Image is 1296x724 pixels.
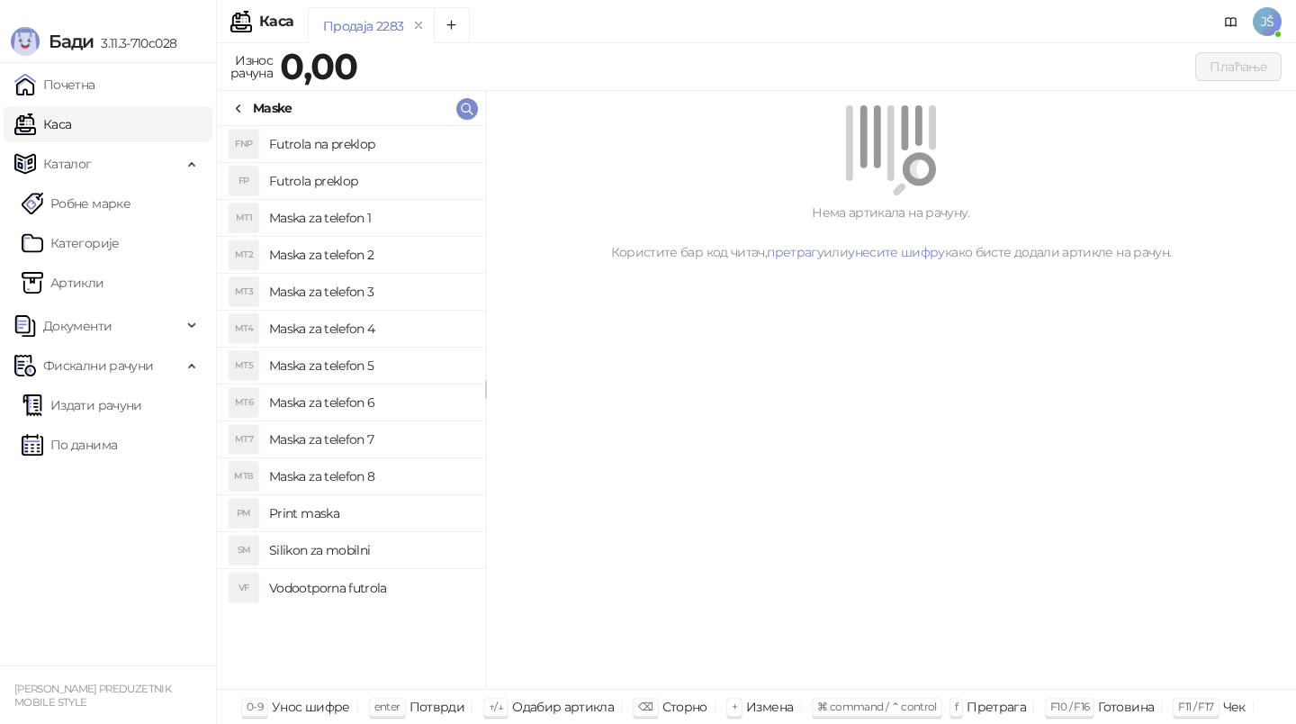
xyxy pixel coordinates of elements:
div: MT8 [229,462,258,491]
span: Документи [43,308,112,344]
h4: Silikon za mobilni [269,536,471,565]
div: MT1 [229,204,258,232]
span: 0-9 [247,700,263,713]
small: [PERSON_NAME] PREDUZETNIK MOBILE STYLE [14,683,171,709]
span: Фискални рачуни [43,348,153,384]
div: Одабир артикла [512,695,614,719]
div: Унос шифре [272,695,350,719]
a: претрагу [767,244,823,260]
h4: Maska za telefon 5 [269,351,471,380]
button: remove [407,18,430,33]
h4: Futrola na preklop [269,130,471,158]
a: ArtikliАртикли [22,265,104,301]
h4: Maska za telefon 2 [269,240,471,269]
img: Logo [11,27,40,56]
button: Плаћање [1195,52,1282,81]
div: VF [229,574,258,602]
strong: 0,00 [280,44,357,88]
div: MT2 [229,240,258,269]
div: Потврди [409,695,465,719]
div: MT4 [229,314,258,343]
div: SM [229,536,258,565]
div: MT6 [229,388,258,417]
span: Каталог [43,146,92,182]
h4: Print maska [269,499,471,528]
a: По данима [22,427,117,463]
span: 3.11.3-710c028 [94,35,176,51]
h4: Futrola preklop [269,167,471,195]
span: ⌫ [638,700,652,713]
button: Add tab [434,7,470,43]
span: F10 / F16 [1050,700,1089,713]
span: Бади [49,31,94,52]
div: MT7 [229,425,258,454]
a: Почетна [14,67,95,103]
h4: Maska za telefon 7 [269,425,471,454]
h4: Vodootporna futrola [269,574,471,602]
a: Категорије [22,225,120,261]
div: Нема артикала на рачуну. Користите бар код читач, или како бисте додали артикле на рачун. [508,203,1274,262]
span: enter [374,700,400,713]
a: Каса [14,106,71,142]
a: Робне марке [22,186,130,222]
h4: Maska za telefon 6 [269,388,471,417]
div: MT3 [229,277,258,306]
div: Претрага [967,695,1026,719]
span: + [732,700,737,713]
span: F11 / F17 [1178,700,1213,713]
h4: Maska za telefon 8 [269,462,471,491]
div: Продаја 2283 [323,16,403,36]
div: grid [217,126,485,689]
span: ⌘ command / ⌃ control [817,700,937,713]
div: Сторно [662,695,707,719]
h4: Maska za telefon 1 [269,204,471,232]
div: MT5 [229,351,258,380]
div: Чек [1223,695,1246,719]
a: Документација [1217,7,1246,36]
div: PM [229,499,258,528]
div: Измена [746,695,793,719]
div: FNP [229,130,258,158]
div: Износ рачуна [227,49,276,85]
h4: Maska za telefon 3 [269,277,471,306]
a: Издати рачуни [22,387,142,423]
span: JŠ [1253,7,1282,36]
h4: Maska za telefon 4 [269,314,471,343]
span: ↑/↓ [489,700,503,713]
a: унесите шифру [848,244,945,260]
span: f [955,700,958,713]
div: Каса [259,14,293,29]
div: Готовина [1098,695,1154,719]
div: FP [229,167,258,195]
div: Maske [253,98,292,118]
